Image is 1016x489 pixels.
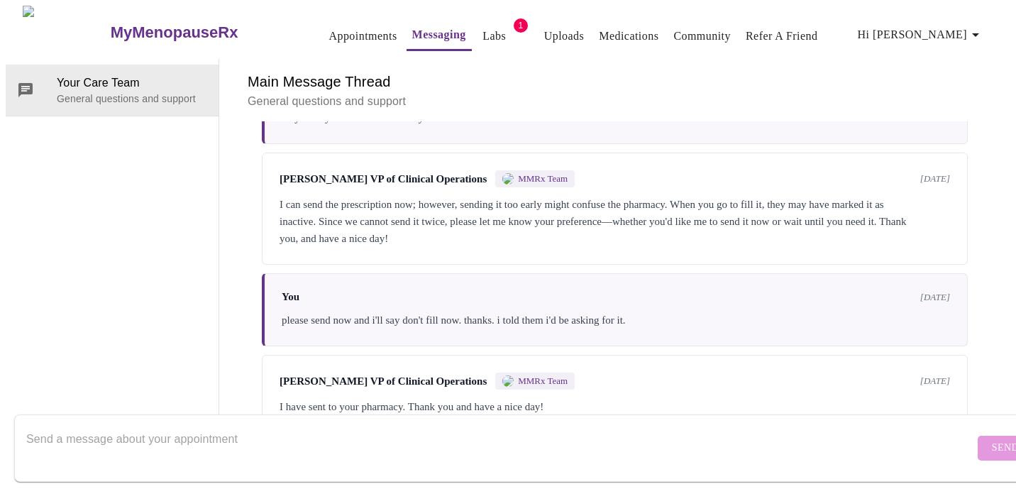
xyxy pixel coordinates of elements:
span: MMRx Team [518,173,568,185]
button: Hi [PERSON_NAME] [852,21,990,49]
a: MyMenopauseRx [109,8,294,57]
span: You [282,291,299,303]
span: MMRx Team [518,375,568,387]
span: Hi [PERSON_NAME] [858,25,984,45]
span: [DATE] [920,292,950,303]
a: Medications [599,26,658,46]
h6: Main Message Thread [248,70,982,93]
img: MyMenopauseRx Logo [23,6,109,59]
button: Medications [593,22,664,50]
div: please send now and i'll say don't fill now. thanks. i told them i'd be asking for it. [282,312,950,329]
p: General questions and support [57,92,207,106]
button: Community [668,22,736,50]
a: Labs [482,26,506,46]
p: General questions and support [248,93,982,110]
textarea: Send a message about your appointment [26,425,974,471]
a: Uploads [544,26,585,46]
button: Refer a Friend [740,22,824,50]
span: [PERSON_NAME] VP of Clinical Operations [280,173,487,185]
button: Labs [472,22,517,50]
a: Appointments [328,26,397,46]
div: I have sent to your pharmacy. Thank you and have a nice day! [280,398,950,415]
button: Messaging [407,21,472,51]
span: [DATE] [920,375,950,387]
button: Uploads [539,22,590,50]
a: Community [673,26,731,46]
span: 1 [514,18,528,33]
h3: MyMenopauseRx [111,23,238,42]
img: MMRX [502,173,514,185]
div: Your Care TeamGeneral questions and support [6,65,219,116]
span: Your Care Team [57,75,207,92]
img: MMRX [502,375,514,387]
span: [PERSON_NAME] VP of Clinical Operations [280,375,487,388]
button: Appointments [323,22,402,50]
span: [DATE] [920,173,950,185]
div: I can send the prescription now; however, sending it too early might confuse the pharmacy. When y... [280,196,950,247]
a: Refer a Friend [746,26,818,46]
a: Messaging [412,25,466,45]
